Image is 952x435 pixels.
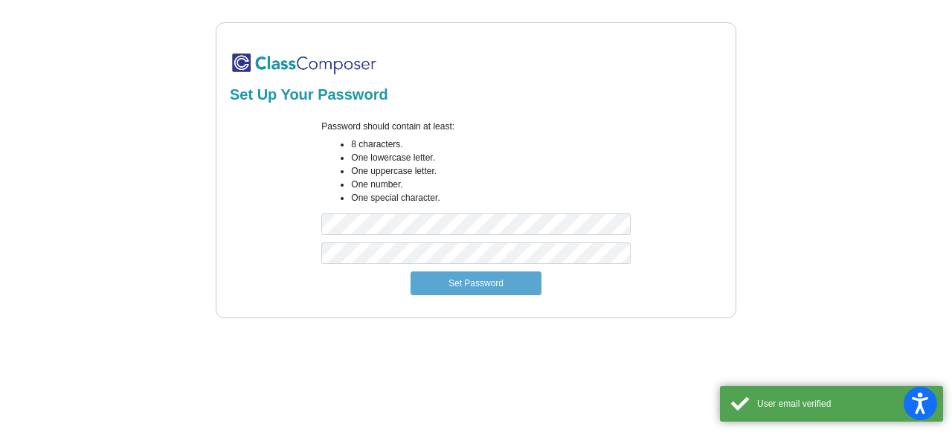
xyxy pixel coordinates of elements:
[321,120,454,133] label: Password should contain at least:
[411,271,541,295] button: Set Password
[351,151,630,164] li: One lowercase letter.
[230,86,722,103] h2: Set Up Your Password
[351,191,630,204] li: One special character.
[351,178,630,191] li: One number.
[351,164,630,178] li: One uppercase letter.
[757,397,932,410] div: User email verified
[351,138,630,151] li: 8 characters.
